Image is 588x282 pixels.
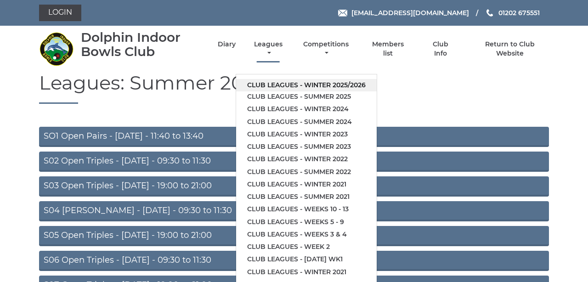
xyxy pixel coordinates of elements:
a: Club leagues - Summer 2023 [236,141,377,153]
a: Phone us 01202 675551 [485,8,540,18]
a: Club leagues - Summer 2021 [236,191,377,203]
span: [EMAIL_ADDRESS][DOMAIN_NAME] [351,9,469,17]
a: Club leagues - Winter 2025/2026 [236,79,377,91]
a: Club leagues - Summer 2024 [236,116,377,128]
a: S06 Open Triples - [DATE] - 09:30 to 11:30 [39,251,549,271]
a: Login [39,5,81,21]
a: Club leagues - [DATE] wk1 [236,253,377,265]
a: Club leagues - Summer 2022 [236,166,377,178]
a: Club leagues - Winter 2022 [236,153,377,165]
a: S02 Open Triples - [DATE] - 09:30 to 11:30 [39,152,549,172]
a: Club leagues - Summer 2025 [236,90,377,103]
a: Club Info [425,40,455,58]
img: Phone us [486,9,493,17]
img: Email [338,10,347,17]
a: Club leagues - Week 2 [236,241,377,253]
h1: Leagues: Summer 2025 [39,72,549,104]
a: Email [EMAIL_ADDRESS][DOMAIN_NAME] [338,8,469,18]
a: Members list [367,40,409,58]
a: Return to Club Website [471,40,549,58]
a: Club leagues - Winter 2021 [236,266,377,278]
span: 01202 675551 [498,9,540,17]
a: Leagues [252,40,285,58]
a: Competitions [301,40,351,58]
a: S04 [PERSON_NAME] - [DATE] - 09:30 to 11:30 [39,201,549,221]
img: Dolphin Indoor Bowls Club [39,32,73,66]
a: Club leagues - Weeks 5 - 9 [236,216,377,228]
a: Diary [218,40,236,49]
a: Club leagues - Winter 2024 [236,103,377,115]
a: Club leagues - Winter 2021 [236,178,377,191]
a: Club leagues - Winter 2023 [236,128,377,141]
a: Club leagues - Weeks 3 & 4 [236,228,377,241]
a: Club leagues - Weeks 10 - 13 [236,203,377,215]
a: S05 Open Triples - [DATE] - 19:00 to 21:00 [39,226,549,246]
div: Dolphin Indoor Bowls Club [81,30,202,59]
a: SO1 Open Pairs - [DATE] - 11:40 to 13:40 [39,127,549,147]
a: S03 Open Triples - [DATE] - 19:00 to 21:00 [39,176,549,197]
